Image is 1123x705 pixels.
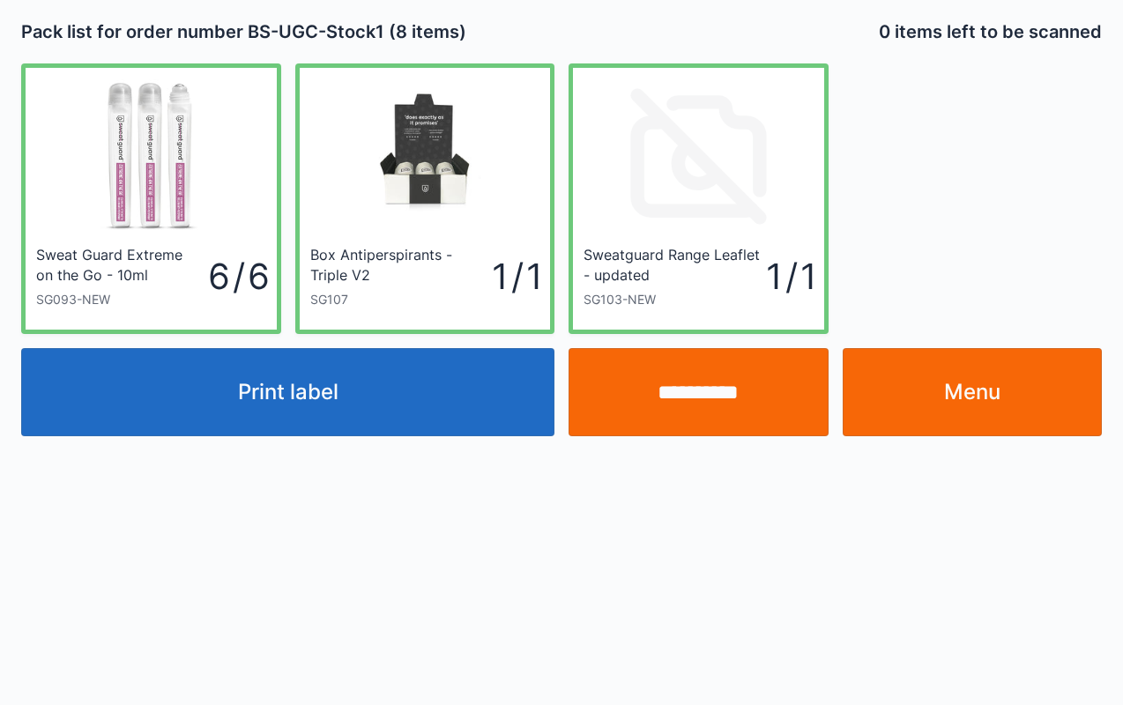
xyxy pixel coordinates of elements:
[295,63,555,334] a: Box Antiperspirants -Triple V2SG1071 / 1
[21,19,554,44] h2: Pack list for order number BS-UGC-Stock1 (8 items)
[492,251,539,301] div: 1 / 1
[310,291,493,308] div: SG107
[36,291,208,308] div: SG093-NEW
[879,19,1102,44] h2: 0 items left to be scanned
[310,245,488,284] div: Box Antiperspirants -Triple V2
[208,251,266,301] div: 6 / 6
[569,63,829,334] a: Sweatguard Range Leaflet - updatedSG103-NEW1 / 1
[21,348,554,436] button: Print label
[324,75,525,238] img: Sweatguard_antiperspirant_Triple_pack_in_box_295x.jpg
[21,63,281,334] a: Sweat Guard Extreme on the Go - 10mlSG093-NEW6 / 6
[70,75,233,238] img: extreme_onthegox3_295x.jpg
[584,245,762,284] div: Sweatguard Range Leaflet - updated
[36,245,204,284] div: Sweat Guard Extreme on the Go - 10ml
[584,291,766,308] div: SG103-NEW
[766,251,814,301] div: 1 / 1
[843,348,1103,436] a: Menu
